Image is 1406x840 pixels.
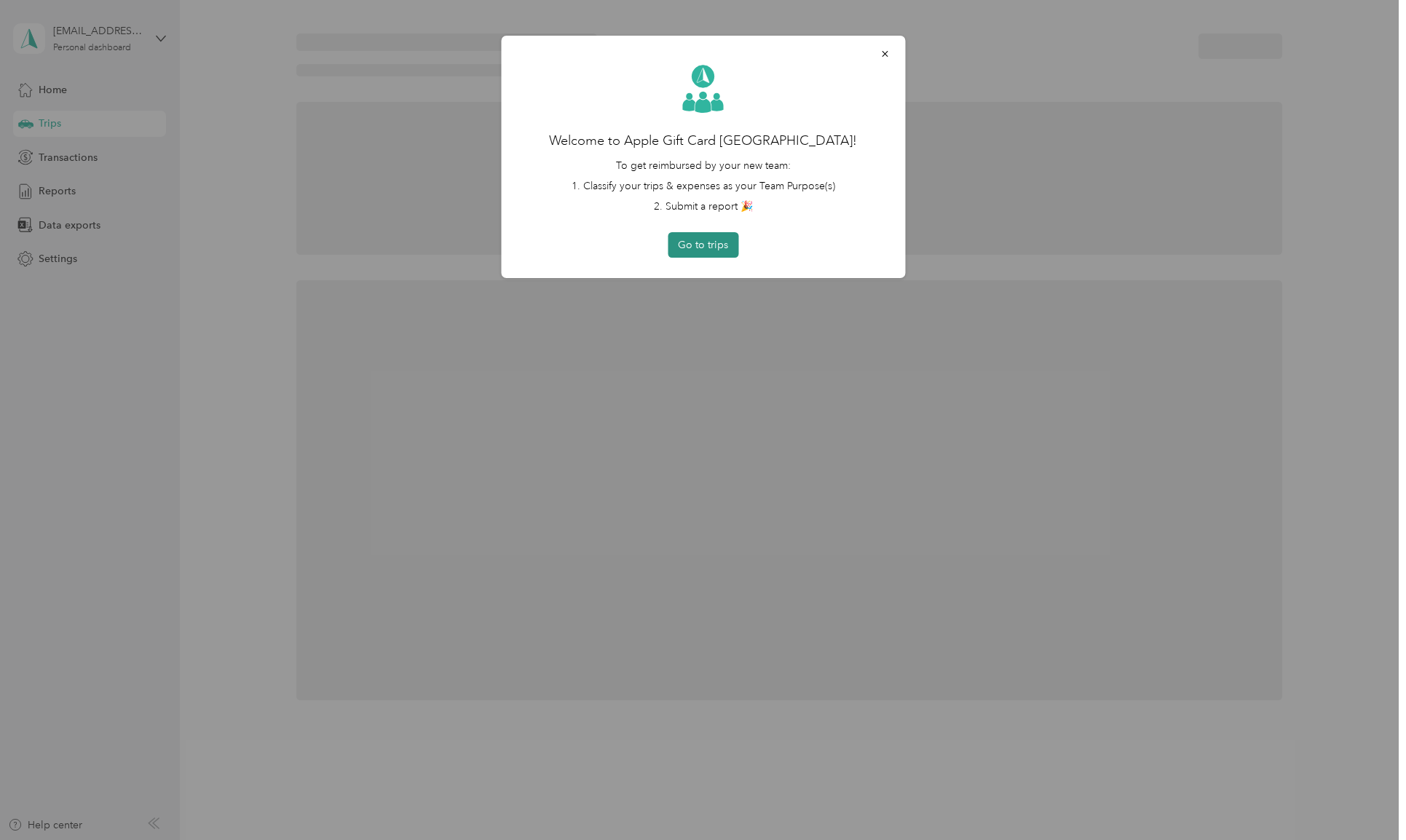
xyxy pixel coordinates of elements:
li: 2. Submit a report 🎉 [521,199,885,214]
p: To get reimbursed by your new team: [521,158,885,173]
button: Go to trips [668,232,738,258]
li: 1. Classify your trips & expenses as your Team Purpose(s) [521,178,885,194]
iframe: Everlance-gr Chat Button Frame [1324,758,1406,840]
h2: Welcome to Apple Gift Card [GEOGRAPHIC_DATA]! [521,131,885,151]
